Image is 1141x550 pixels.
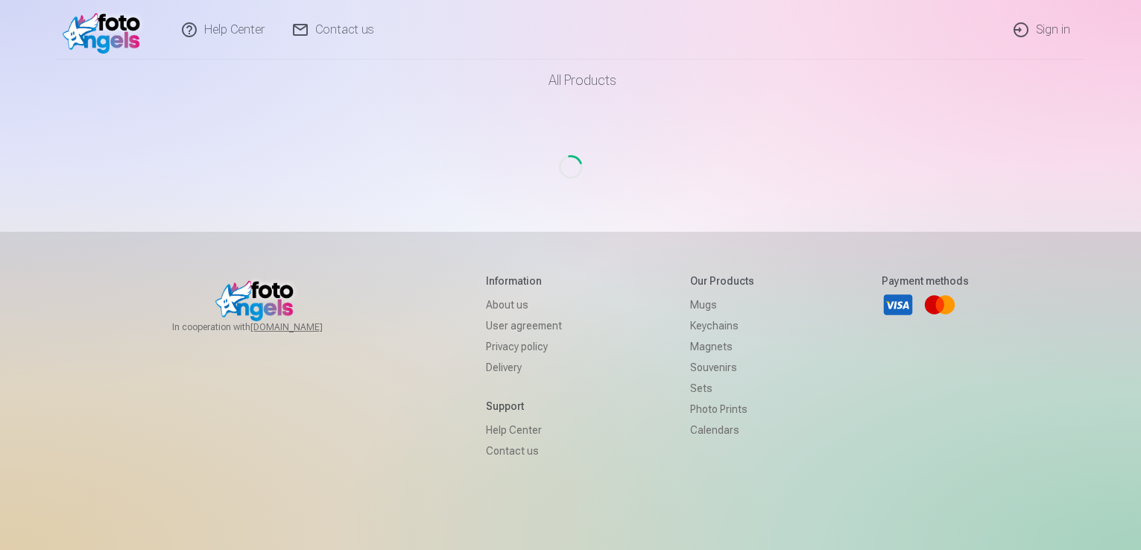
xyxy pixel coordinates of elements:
a: Keychains [690,315,754,336]
a: Delivery [486,357,562,378]
a: Photo prints [690,399,754,420]
a: Souvenirs [690,357,754,378]
h5: Payment methods [882,274,969,288]
a: User agreement [486,315,562,336]
a: All products [507,60,634,101]
a: Sets [690,378,754,399]
h5: Support [486,399,562,414]
a: Contact us [486,440,562,461]
a: Help Center [486,420,562,440]
a: Privacy policy [486,336,562,357]
a: Visa [882,288,914,321]
h5: Information [486,274,562,288]
a: Mastercard [923,288,956,321]
a: [DOMAIN_NAME] [250,321,358,333]
a: About us [486,294,562,315]
h5: Our products [690,274,754,288]
a: Magnets [690,336,754,357]
a: Mugs [690,294,754,315]
img: /v1 [63,6,148,54]
a: Calendars [690,420,754,440]
span: In cooperation with [172,321,358,333]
